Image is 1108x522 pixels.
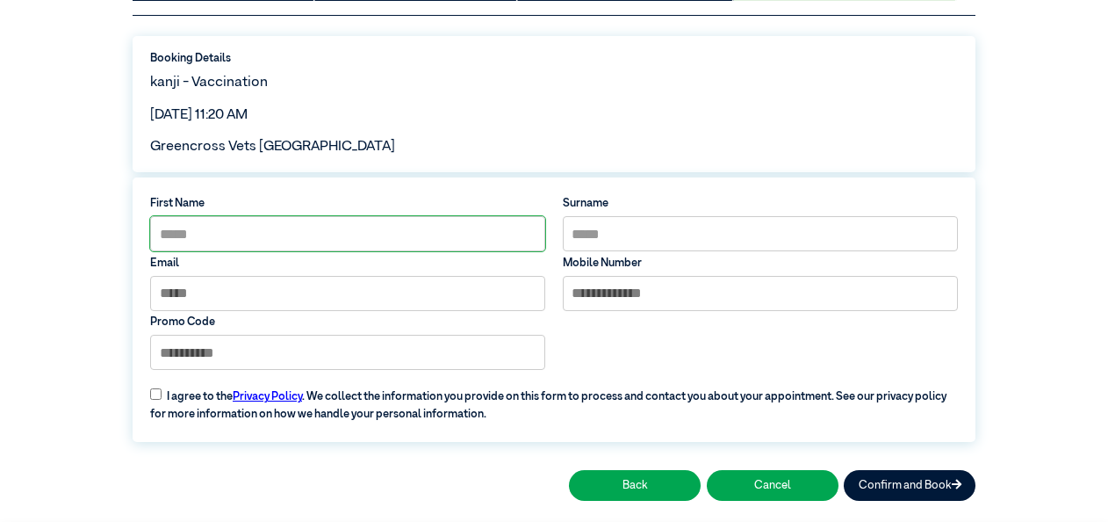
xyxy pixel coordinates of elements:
input: I agree to thePrivacy Policy. We collect the information you provide on this form to process and ... [150,388,162,400]
label: Mobile Number [563,255,958,272]
span: [DATE] 11:20 AM [150,108,248,122]
label: I agree to the . We collect the information you provide on this form to process and contact you a... [141,378,966,423]
button: Back [569,470,701,501]
button: Cancel [707,470,838,501]
span: Greencross Vets [GEOGRAPHIC_DATA] [150,140,395,154]
span: kanji - Vaccination [150,76,268,90]
label: Surname [563,195,958,212]
label: Email [150,255,545,272]
label: First Name [150,195,545,212]
label: Booking Details [150,50,958,67]
a: Privacy Policy [233,391,302,402]
label: Promo Code [150,314,545,330]
button: Confirm and Book [844,470,975,501]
